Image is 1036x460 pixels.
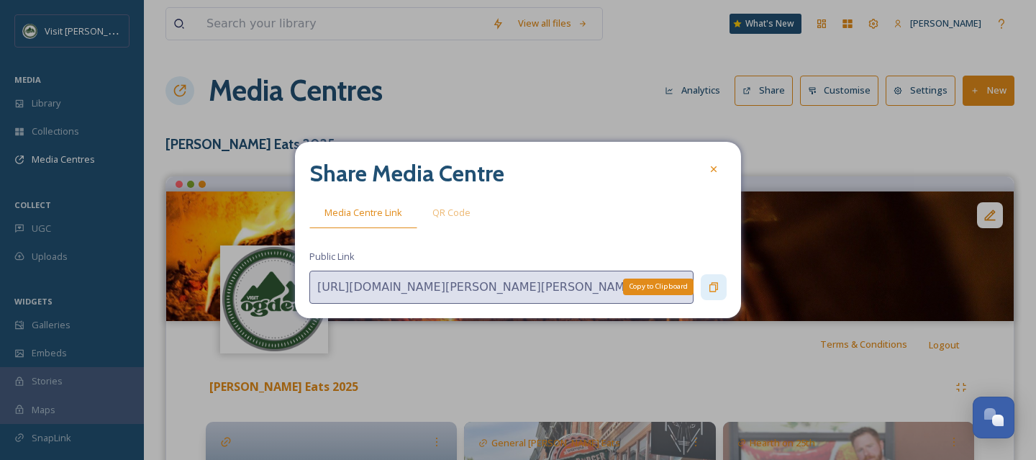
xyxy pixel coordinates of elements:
span: QR Code [432,206,471,220]
span: Media Centre Link [324,206,402,220]
button: Open Chat [973,397,1014,438]
span: Public Link [309,250,355,263]
div: Copy to Clipboard [623,279,694,294]
h2: Share Media Centre [309,156,504,191]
